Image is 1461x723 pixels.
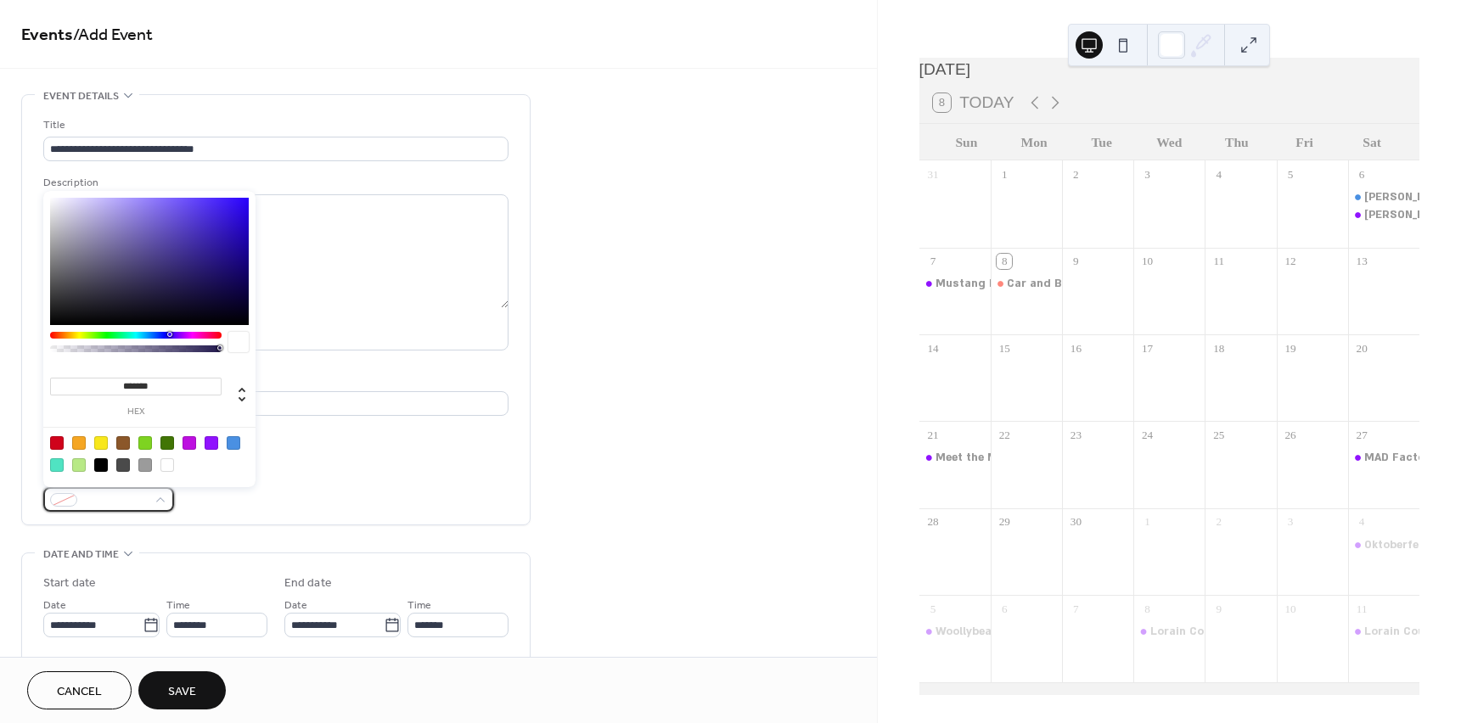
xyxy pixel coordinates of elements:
div: Mustang Ford Car Show Members only [936,275,1153,292]
div: 28 [925,514,941,530]
div: Sun [933,124,1001,160]
div: 20 [1354,340,1369,356]
span: Time [407,597,431,614]
span: Time [166,597,190,614]
a: Events [21,19,73,52]
div: Woollybear! [936,623,1000,640]
div: #F5A623 [72,436,86,450]
div: 8 [1139,601,1155,616]
div: 21 [925,428,941,443]
div: [DATE] [919,58,1419,82]
div: #8B572A [116,436,130,450]
div: Mon [1000,124,1068,160]
button: Cancel [27,671,132,709]
div: 29 [997,514,1012,530]
div: Lorain County Office on Aging - Senior Expo [1150,623,1394,640]
div: #417505 [160,436,174,450]
div: 27 [1354,428,1369,443]
div: 1 [1139,514,1155,530]
div: 14 [925,340,941,356]
div: #9013FE [205,436,218,450]
div: #F8E71C [94,436,108,450]
div: 18 [1211,340,1227,356]
button: Save [138,671,226,709]
div: Wed [1135,124,1203,160]
div: 9 [1211,601,1227,616]
div: Thu [1203,124,1271,160]
div: Lorain County Office on Aging - Senior Expo [1133,623,1205,640]
div: 3 [1139,166,1155,182]
div: Sat [1338,124,1406,160]
div: 10 [1283,601,1298,616]
div: Car and Bike Show - Safe Harbor Benefit [1007,275,1233,292]
div: 22 [997,428,1012,443]
div: 25 [1211,428,1227,443]
div: Oktoberfest - Ritter Library Foundation [1348,536,1419,553]
div: #9B9B9B [138,458,152,472]
div: #BD10E0 [183,436,196,450]
div: Jack Hall Sheriff's Ball [1348,188,1419,205]
div: 11 [1354,601,1369,616]
div: 8 [997,254,1012,269]
span: / Add Event [73,19,153,52]
div: 30 [1068,514,1083,530]
div: 11 [1211,254,1227,269]
div: 10 [1139,254,1155,269]
div: 2 [1068,166,1083,182]
div: 17 [1139,340,1155,356]
div: 4 [1211,166,1227,182]
span: Date [43,597,66,614]
div: #4A90E2 [227,436,240,450]
div: Title [43,116,505,134]
span: Cancel [57,683,102,701]
div: #7ED321 [138,436,152,450]
div: 4 [1354,514,1369,530]
div: 24 [1139,428,1155,443]
div: Meet the Man - Tony Cillo Prosecutor [919,449,991,466]
div: 19 [1283,340,1298,356]
div: Description [43,174,505,192]
div: 2 [1211,514,1227,530]
div: Jack Hall Sheriff's Ball [1348,206,1419,223]
div: Start date [43,574,96,592]
div: #4A4A4A [116,458,130,472]
div: End date [284,574,332,592]
div: Mustang Ford Car Show Members only [919,275,991,292]
div: 16 [1068,340,1083,356]
div: 6 [1354,166,1369,182]
div: Car and Bike Show - Safe Harbor Benefit [991,275,1062,292]
div: #000000 [94,458,108,472]
div: Meet the Man - [PERSON_NAME] Prosecutor [936,449,1177,466]
span: Date and time [43,546,119,563]
div: #D0021B [50,436,64,450]
div: 31 [925,166,941,182]
div: 3 [1283,514,1298,530]
div: Location [43,371,505,389]
span: Event details [43,87,119,105]
span: Save [168,683,196,701]
div: 13 [1354,254,1369,269]
div: 1 [997,166,1012,182]
div: 15 [997,340,1012,356]
div: #FFFFFF [160,458,174,472]
div: Lorain County Hispanic Foundation - Night at the Races [1348,623,1419,640]
div: 23 [1068,428,1083,443]
div: Woollybear! [919,623,991,640]
label: hex [50,407,222,417]
div: #50E3C2 [50,458,64,472]
div: 26 [1283,428,1298,443]
div: 5 [925,601,941,616]
div: 9 [1068,254,1083,269]
div: MAD Factory Show [1348,449,1419,466]
div: Tue [1068,124,1136,160]
div: 7 [925,254,941,269]
div: 6 [997,601,1012,616]
span: Date [284,597,307,614]
div: 5 [1283,166,1298,182]
div: Fri [1271,124,1339,160]
div: 12 [1283,254,1298,269]
div: #B8E986 [72,458,86,472]
div: 7 [1068,601,1083,616]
